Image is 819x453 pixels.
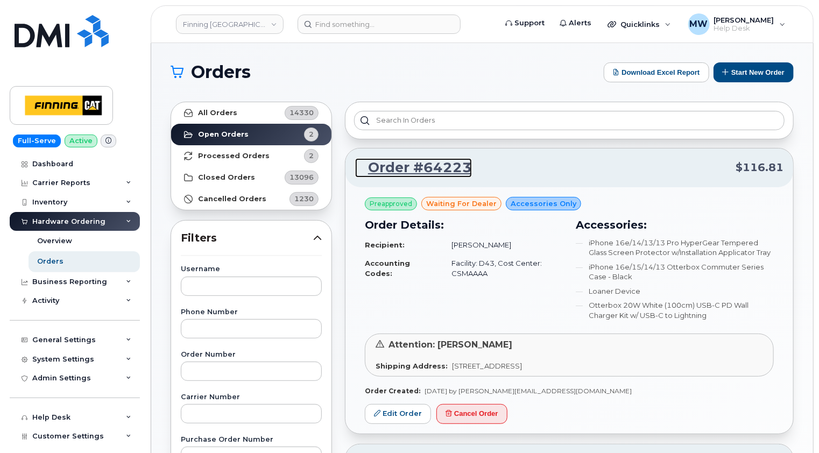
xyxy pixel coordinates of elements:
h3: Order Details: [365,217,563,233]
a: All Orders14330 [171,102,331,124]
a: Edit Order [365,404,431,424]
a: Cancelled Orders1230 [171,188,331,210]
li: iPhone 16e/14/13/13 Pro HyperGear Tempered Glass Screen Protector w/Installation Applicator Tray [576,238,774,258]
a: Processed Orders2 [171,145,331,167]
strong: Processed Orders [198,152,270,160]
a: Closed Orders13096 [171,167,331,188]
li: iPhone 16e/15/14/13 Otterbox Commuter Series Case - Black [576,262,774,282]
span: Filters [181,230,313,246]
span: [DATE] by [PERSON_NAME][EMAIL_ADDRESS][DOMAIN_NAME] [425,387,632,395]
label: Carrier Number [181,394,322,401]
button: Cancel Order [436,404,507,424]
input: Search in orders [354,111,785,130]
a: Open Orders2 [171,124,331,145]
span: waiting for dealer [426,199,497,209]
strong: Shipping Address: [376,362,448,370]
span: 1230 [294,194,314,204]
strong: Accounting Codes: [365,259,410,278]
span: 14330 [290,108,314,118]
strong: Recipient: [365,240,405,249]
strong: Cancelled Orders [198,195,266,203]
span: Accessories Only [511,199,576,209]
a: Order #64223 [355,158,472,178]
button: Download Excel Report [604,62,709,82]
label: Order Number [181,351,322,358]
span: [STREET_ADDRESS] [452,362,522,370]
label: Purchase Order Number [181,436,322,443]
button: Start New Order [714,62,794,82]
span: 2 [309,151,314,161]
td: Facility: D43, Cost Center: CSMAAAA [442,254,563,282]
strong: All Orders [198,109,237,117]
span: 13096 [290,172,314,182]
li: Otterbox 20W White (100cm) USB-C PD Wall Charger Kit w/ USB-C to Lightning [576,300,774,320]
td: [PERSON_NAME] [442,236,563,254]
strong: Order Created: [365,387,420,395]
label: Phone Number [181,309,322,316]
strong: Open Orders [198,130,249,139]
span: Attention: [PERSON_NAME] [389,339,512,350]
h3: Accessories: [576,217,774,233]
strong: Closed Orders [198,173,255,182]
li: Loaner Device [576,286,774,296]
label: Username [181,266,322,273]
span: Preapproved [370,199,412,209]
span: 2 [309,129,314,139]
span: Orders [191,64,251,80]
span: $116.81 [736,160,783,175]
